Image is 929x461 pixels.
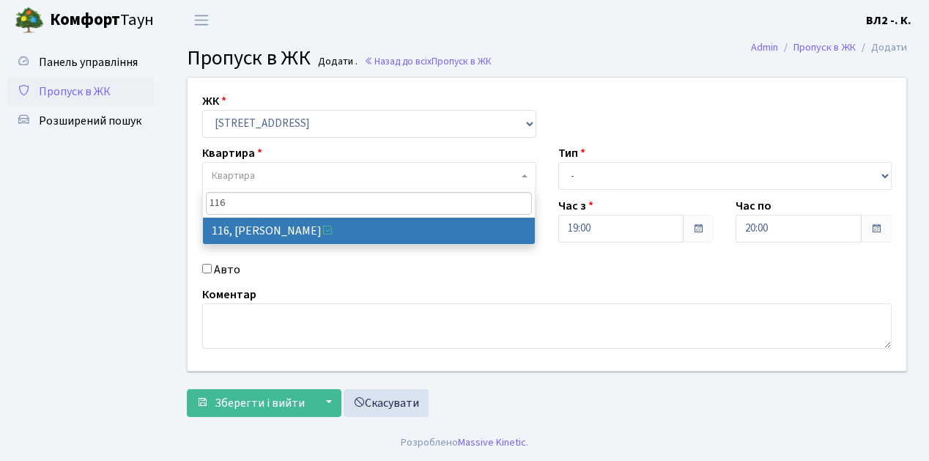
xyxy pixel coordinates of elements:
[364,54,492,68] a: Назад до всіхПропуск в ЖК
[203,218,536,244] li: 116, [PERSON_NAME]
[856,40,907,56] li: Додати
[202,286,256,303] label: Коментар
[558,144,585,162] label: Тип
[729,32,929,63] nav: breadcrumb
[202,92,226,110] label: ЖК
[7,48,154,77] a: Панель управління
[187,43,311,73] span: Пропуск в ЖК
[458,435,526,450] a: Massive Kinetic
[7,106,154,136] a: Розширений пошук
[793,40,856,55] a: Пропуск в ЖК
[202,144,262,162] label: Квартира
[215,395,305,411] span: Зберегти і вийти
[50,8,154,33] span: Таун
[50,8,120,32] b: Комфорт
[15,6,44,35] img: logo.png
[7,77,154,106] a: Пропуск в ЖК
[39,84,111,100] span: Пропуск в ЖК
[187,389,314,417] button: Зберегти і вийти
[212,169,255,183] span: Квартира
[39,113,141,129] span: Розширений пошук
[432,54,492,68] span: Пропуск в ЖК
[39,54,138,70] span: Панель управління
[183,8,220,32] button: Переключити навігацію
[751,40,778,55] a: Admin
[401,435,528,451] div: Розроблено .
[866,12,911,29] a: ВЛ2 -. К.
[315,56,358,68] small: Додати .
[736,197,771,215] label: Час по
[214,261,240,279] label: Авто
[558,197,593,215] label: Час з
[344,389,429,417] a: Скасувати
